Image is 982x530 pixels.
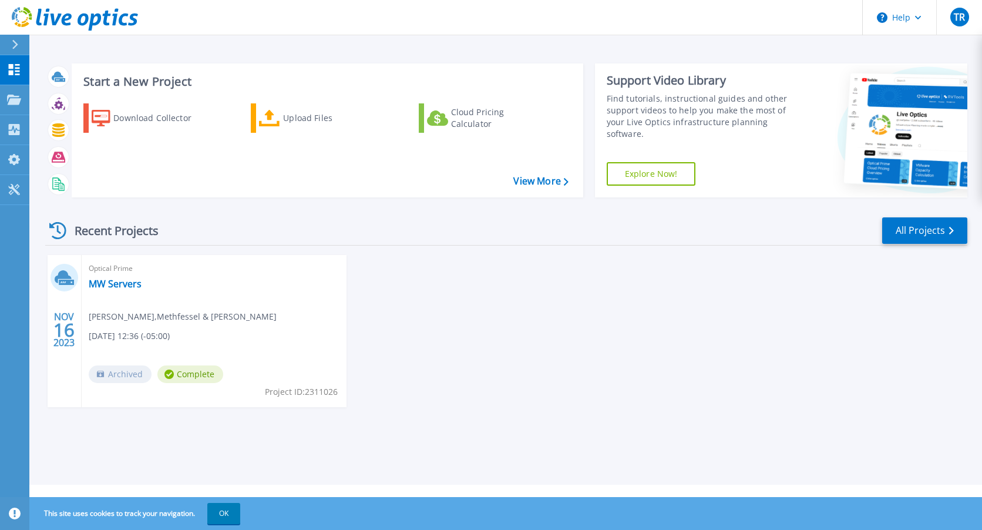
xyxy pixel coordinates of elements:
[882,217,967,244] a: All Projects
[89,262,339,275] span: Optical Prime
[283,106,377,130] div: Upload Files
[83,103,214,133] a: Download Collector
[513,176,568,187] a: View More
[157,365,223,383] span: Complete
[954,12,965,22] span: TR
[451,106,545,130] div: Cloud Pricing Calculator
[419,103,550,133] a: Cloud Pricing Calculator
[89,330,170,343] span: [DATE] 12:36 (-05:00)
[83,75,568,88] h3: Start a New Project
[89,278,142,290] a: MW Servers
[89,310,277,323] span: [PERSON_NAME] , Methfessel & [PERSON_NAME]
[607,162,696,186] a: Explore Now!
[265,385,338,398] span: Project ID: 2311026
[251,103,382,133] a: Upload Files
[607,73,795,88] div: Support Video Library
[207,503,240,524] button: OK
[32,503,240,524] span: This site uses cookies to track your navigation.
[607,93,795,140] div: Find tutorials, instructional guides and other support videos to help you make the most of your L...
[89,365,152,383] span: Archived
[53,325,75,335] span: 16
[53,308,75,351] div: NOV 2023
[45,216,174,245] div: Recent Projects
[113,106,207,130] div: Download Collector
